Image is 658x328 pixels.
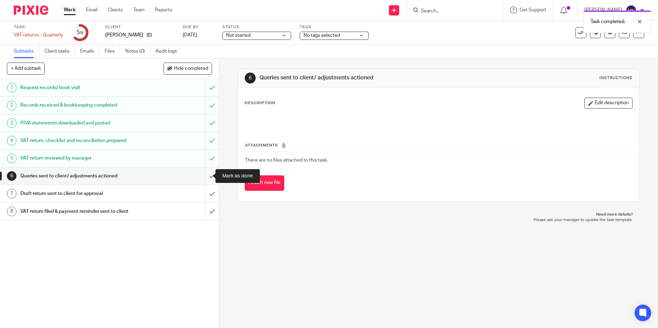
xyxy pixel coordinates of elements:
h1: Queries sent to client/ adjustments actioned [259,74,453,81]
button: Edit description [584,98,633,109]
span: Not started [226,33,251,38]
p: Please ask your manager to update the task template. [244,217,633,223]
div: 1 [7,83,17,92]
span: Hide completed [174,66,208,72]
div: 6 [7,171,17,181]
a: Work [64,7,76,13]
img: svg%3E [626,5,637,16]
button: Hide completed [163,63,212,74]
div: 6 [245,73,256,84]
span: There are no files attached to this task. [245,158,328,163]
h1: Draft return sent to client for approval [20,188,139,199]
div: Instructions [599,75,633,81]
div: 8 [7,207,17,216]
a: Audit logs [156,45,182,58]
h1: VAT return reviewed by manager [20,153,139,163]
a: Notes (0) [125,45,150,58]
div: VAT returns - Quarterly [14,32,63,39]
h1: VAT return, checklist and reconciliation prepared [20,135,139,146]
p: [PERSON_NAME] [105,32,143,39]
img: Pixie [14,6,48,15]
div: 5 [7,154,17,163]
a: Emails [80,45,99,58]
p: Task completed. [591,18,625,25]
a: Clients [108,7,123,13]
div: 3 [7,118,17,128]
label: Status [222,24,291,30]
h1: Records received & bookkeeping completed [20,100,139,110]
h1: PIVA statements downloaded and posted [20,118,139,128]
h1: Request records/ book visit [20,83,139,93]
p: Need more details? [244,212,633,217]
span: [DATE] [183,33,197,37]
label: Client [105,24,174,30]
label: Due by [183,24,214,30]
a: Subtasks [14,45,39,58]
button: + Add subtask [7,63,45,74]
a: Client tasks [44,45,75,58]
span: No tags selected [304,33,340,38]
a: Files [105,45,120,58]
h1: VAT return filed & payment reminder sent to client [20,206,139,217]
p: Description [245,100,275,106]
span: Attachments [245,143,278,147]
a: Team [133,7,145,13]
button: Attach new file [245,175,284,191]
div: 4 [7,136,17,145]
h1: Queries sent to client/ adjustments actioned [20,171,139,181]
a: Reports [155,7,172,13]
label: Tags [300,24,369,30]
label: Task [14,24,63,30]
a: Email [86,7,97,13]
div: 7 [7,189,17,198]
div: 2 [7,101,17,110]
div: 5 [76,29,83,36]
small: /8 [79,31,83,35]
